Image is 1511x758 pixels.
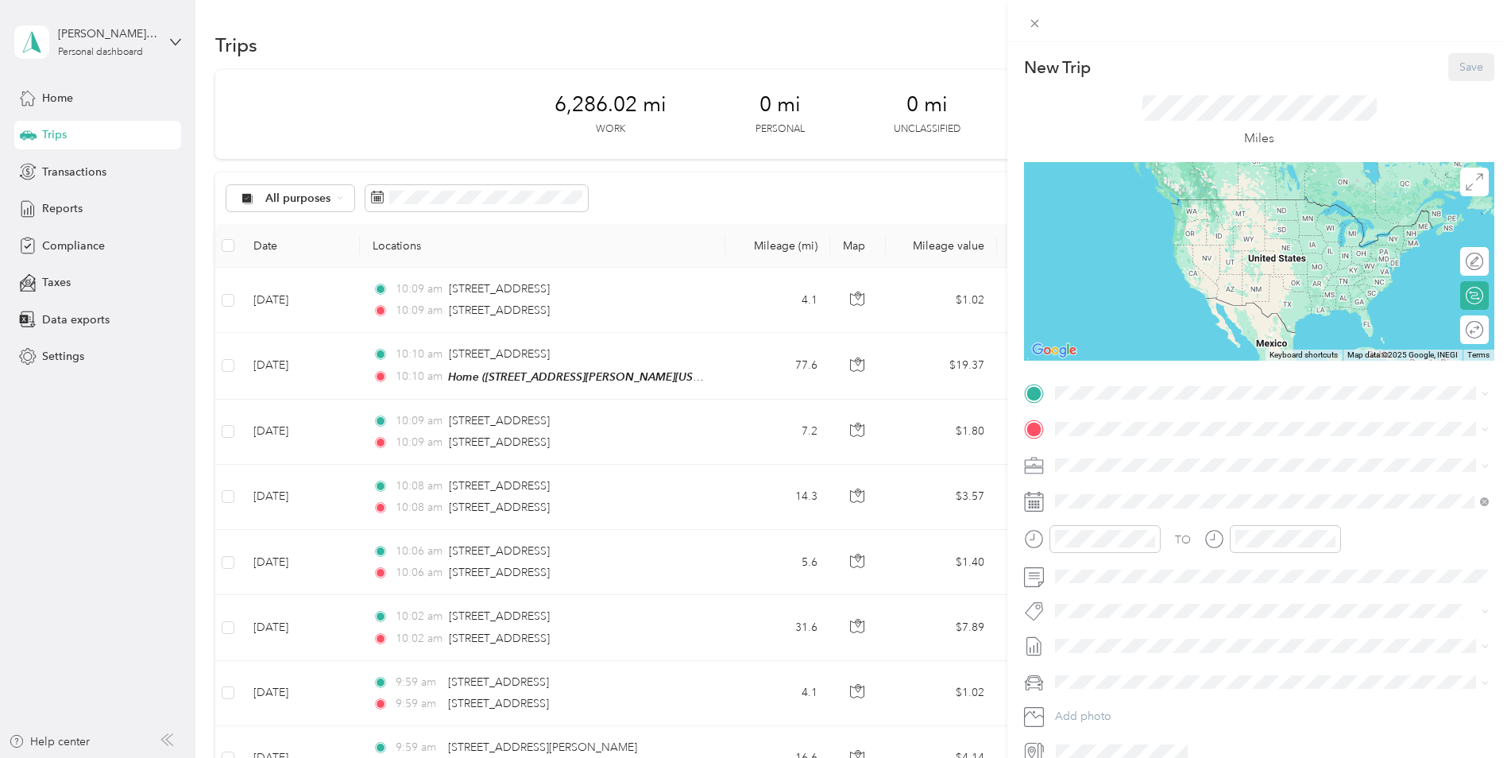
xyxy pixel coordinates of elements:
button: Keyboard shortcuts [1269,350,1338,361]
button: Add photo [1049,706,1494,728]
p: Miles [1244,129,1274,149]
img: Google [1028,340,1080,361]
a: Open this area in Google Maps (opens a new window) [1028,340,1080,361]
div: TO [1175,532,1191,548]
span: Map data ©2025 Google, INEGI [1347,350,1458,359]
p: New Trip [1024,56,1091,79]
iframe: Everlance-gr Chat Button Frame [1422,669,1511,758]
